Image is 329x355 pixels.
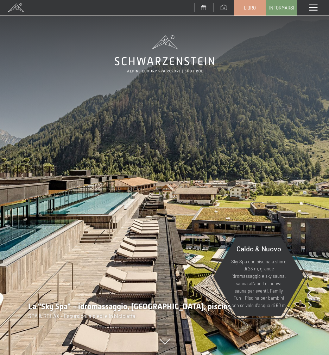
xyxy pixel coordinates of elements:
span: Libro [244,5,256,11]
span: Caldo & Nuovo [236,244,281,252]
a: Caldo & Nuovo Sky Spa con piscina a sfioro di 23 m, grande idromassaggio e sky sauna, sauna all'a... [213,237,304,316]
p: Sky Spa con piscina a sfioro di 23 m, grande idromassaggio e sky sauna, sauna all'aperto, nuova s... [230,258,287,309]
span: 1 [306,312,308,320]
span: La "Sky Spa" - idromassaggio, [GEOGRAPHIC_DATA], piscine [28,302,232,311]
span: / [308,312,310,320]
a: Informarsi [266,0,297,15]
a: Libro [234,0,265,15]
span: Informarsi [269,5,294,11]
span: 8 [310,312,313,320]
span: SPA & RELAX - Escursioni a piedi e in bicicletta [28,313,135,319]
